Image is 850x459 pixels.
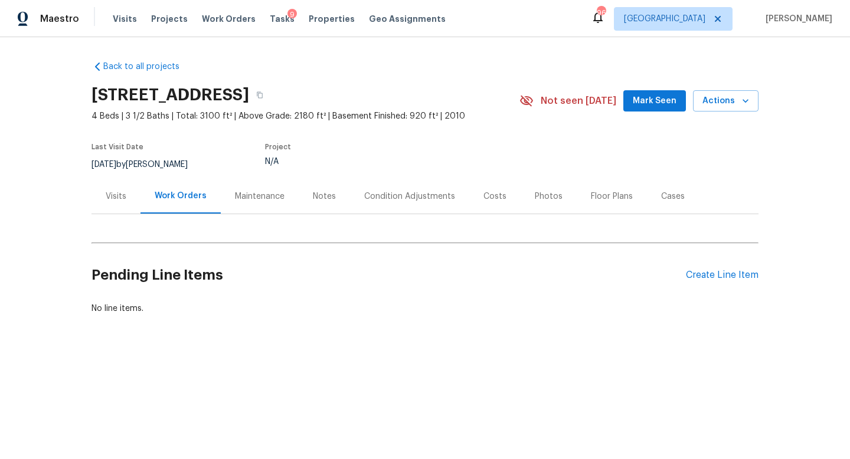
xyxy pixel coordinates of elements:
span: [PERSON_NAME] [761,13,832,25]
span: Tasks [270,15,295,23]
div: by [PERSON_NAME] [91,158,202,172]
div: 96 [597,7,605,19]
span: Maestro [40,13,79,25]
div: Create Line Item [686,270,759,281]
div: Cases [661,191,685,202]
span: Not seen [DATE] [541,95,616,107]
button: Mark Seen [623,90,686,112]
span: Projects [151,13,188,25]
h2: [STREET_ADDRESS] [91,89,249,101]
span: Actions [702,94,749,109]
div: Work Orders [155,190,207,202]
span: Visits [113,13,137,25]
h2: Pending Line Items [91,248,686,303]
div: 9 [287,9,297,21]
span: Last Visit Date [91,143,143,150]
div: N/A [265,158,492,166]
div: Floor Plans [591,191,633,202]
a: Back to all projects [91,61,205,73]
div: Notes [313,191,336,202]
span: [DATE] [91,160,116,169]
button: Copy Address [249,84,270,106]
div: Visits [106,191,126,202]
div: Maintenance [235,191,285,202]
span: Project [265,143,291,150]
span: [GEOGRAPHIC_DATA] [624,13,705,25]
span: Mark Seen [633,94,676,109]
div: Condition Adjustments [364,191,455,202]
div: Costs [483,191,506,202]
button: Actions [693,90,759,112]
div: Photos [535,191,563,202]
span: Properties [309,13,355,25]
span: Work Orders [202,13,256,25]
span: Geo Assignments [369,13,446,25]
div: No line items. [91,303,759,314]
span: 4 Beds | 3 1/2 Baths | Total: 3100 ft² | Above Grade: 2180 ft² | Basement Finished: 920 ft² | 2010 [91,110,519,122]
